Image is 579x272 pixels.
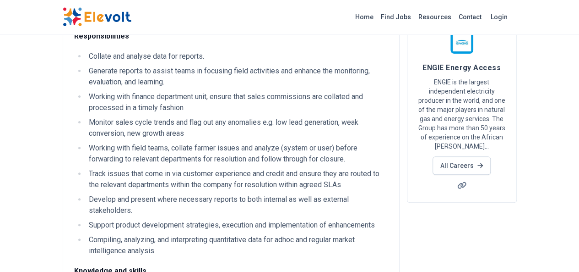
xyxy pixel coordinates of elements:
li: Monitor sales cycle trends and flag out any anomalies e.g. low lead generation, weak conversion, ... [86,117,388,139]
li: Compiling, analyzing, and interpreting quantitative data for adhoc and regular market intelligenc... [86,234,388,256]
strong: Responsibilities [74,32,129,40]
li: Working with finance department unit, ensure that sales commissions are collated and processed in... [86,91,388,113]
img: Elevolt [63,7,131,27]
li: Working with field teams, collate farmer issues and analyze (system or user) before forwarding to... [86,143,388,165]
li: Generate reports to assist teams in focusing field activities and enhance the monitoring, evaluat... [86,66,388,88]
img: ENGIE Energy Access [450,31,473,54]
li: Track issues that come in via customer experience and credit and ensure they are routed to the re... [86,168,388,190]
li: Develop and present where necessary reports to both internal as well as external stakeholders. [86,194,388,216]
a: Contact [455,10,485,24]
a: All Careers [433,156,491,175]
p: ENGIE is the largest independent electricity producer in the world, and one of the major players ... [418,78,505,151]
li: Collate and analyse data for reports. [86,51,388,62]
iframe: Chat Widget [533,228,579,272]
a: Find Jobs [377,10,415,24]
span: ENGIE Energy Access [422,63,501,72]
a: Resources [415,10,455,24]
li: Support product development strategies, execution and implementation of enhancements [86,220,388,231]
a: Login [485,8,513,26]
a: Home [352,10,377,24]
